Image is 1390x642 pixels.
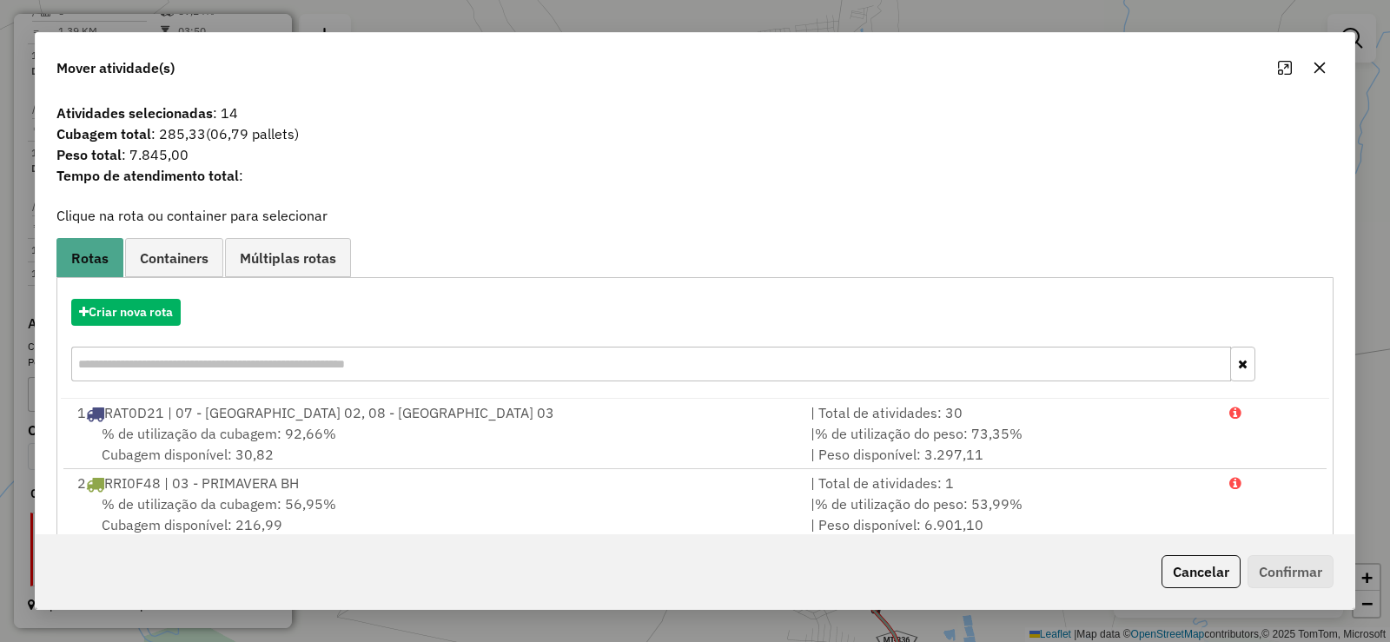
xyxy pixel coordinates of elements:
[56,167,239,184] strong: Tempo de atendimento total
[815,425,1023,442] span: % de utilização do peso: 73,35%
[46,165,1344,186] span: :
[102,495,336,513] span: % de utilização da cubagem: 56,95%
[1229,476,1241,490] i: Porcentagens após mover as atividades: Cubagem: 113,56% Peso: 106,29%
[1271,54,1299,82] button: Maximize
[240,251,336,265] span: Múltiplas rotas
[46,123,1344,144] span: : 285,33
[800,402,1219,423] div: | Total de atividades: 30
[206,125,299,142] span: (06,79 pallets)
[46,144,1344,165] span: : 7.845,00
[1162,555,1241,588] button: Cancelar
[67,473,800,493] div: 2 RRI0F48 | 03 - PRIMAVERA BH
[140,251,208,265] span: Containers
[71,299,181,326] button: Criar nova rota
[71,251,109,265] span: Rotas
[800,493,1219,535] div: | | Peso disponível: 6.901,10
[67,493,800,535] div: Cubagem disponível: 216,99
[56,146,122,163] strong: Peso total
[56,104,213,122] strong: Atividades selecionadas
[815,495,1023,513] span: % de utilização do peso: 53,99%
[67,423,800,465] div: Cubagem disponível: 30,82
[102,425,336,442] span: % de utilização da cubagem: 92,66%
[800,423,1219,465] div: | | Peso disponível: 3.297,11
[1229,406,1241,420] i: Porcentagens após mover as atividades: Cubagem: 160,60% Peso: 136,77%
[800,473,1219,493] div: | Total de atividades: 1
[46,103,1344,123] span: : 14
[56,125,151,142] strong: Cubagem total
[67,402,800,423] div: 1 RAT0D21 | 07 - [GEOGRAPHIC_DATA] 02, 08 - [GEOGRAPHIC_DATA] 03
[56,57,175,78] span: Mover atividade(s)
[56,205,328,226] label: Clique na rota ou container para selecionar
